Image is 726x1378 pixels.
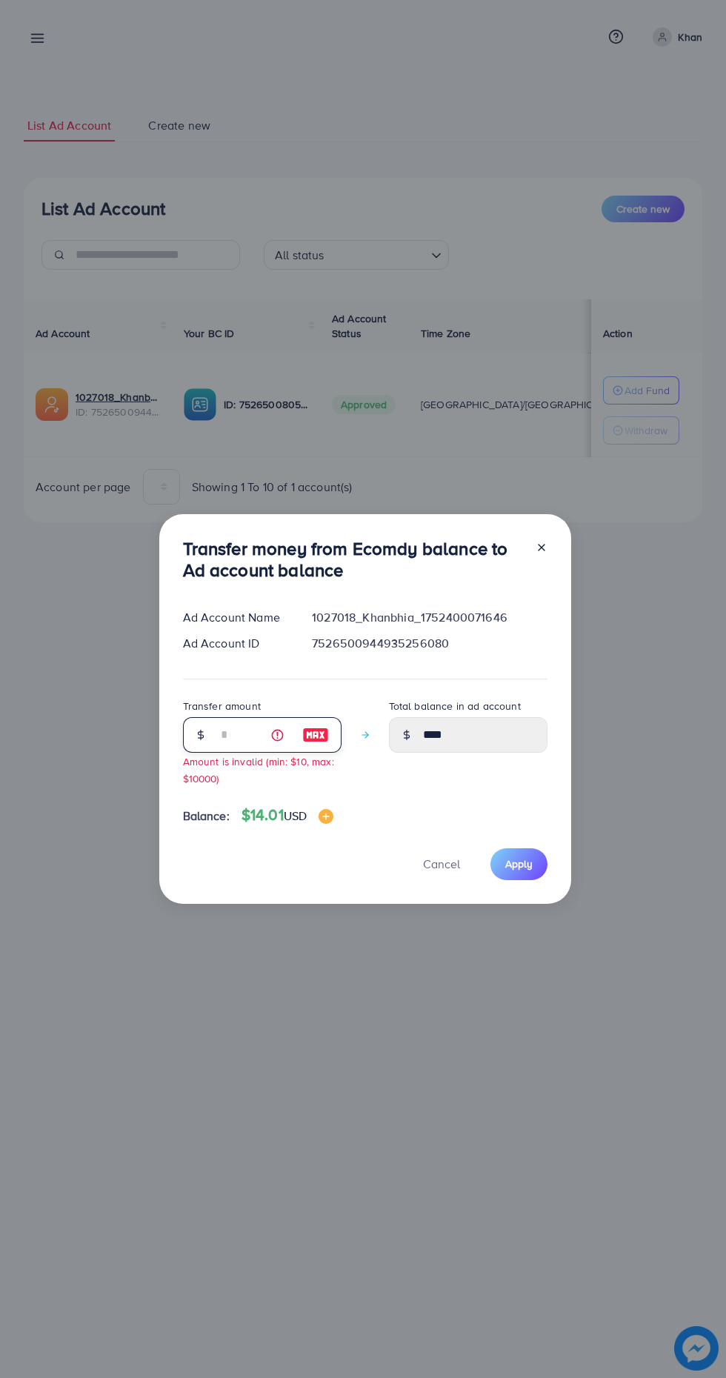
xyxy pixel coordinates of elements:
[183,754,334,785] small: Amount is invalid (min: $10, max: $10000)
[404,848,479,880] button: Cancel
[183,699,261,713] label: Transfer amount
[302,726,329,744] img: image
[183,538,524,581] h3: Transfer money from Ecomdy balance to Ad account balance
[389,699,521,713] label: Total balance in ad account
[242,806,333,825] h4: $14.01
[505,856,533,871] span: Apply
[300,609,559,626] div: 1027018_Khanbhia_1752400071646
[284,808,307,824] span: USD
[319,809,333,824] img: image
[171,609,301,626] div: Ad Account Name
[171,635,301,652] div: Ad Account ID
[300,635,559,652] div: 7526500944935256080
[183,808,230,825] span: Balance:
[490,848,547,880] button: Apply
[423,856,460,872] span: Cancel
